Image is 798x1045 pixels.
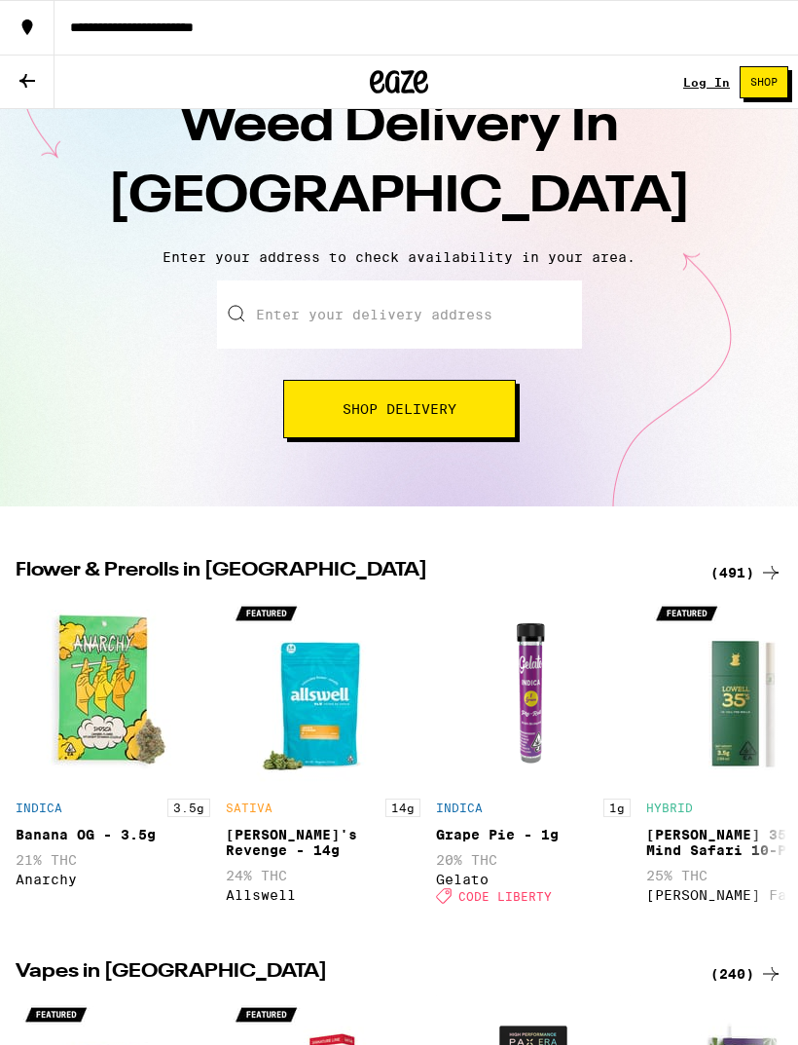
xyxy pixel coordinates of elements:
[16,872,210,887] div: Anarchy
[226,594,420,914] div: Open page for Jack's Revenge - 14g from Allswell
[226,868,420,883] p: 24% THC
[58,92,740,234] h1: Weed Delivery In
[16,802,62,814] p: INDICA
[19,249,779,265] p: Enter your address to check availability in your area.
[436,852,631,868] p: 20% THC
[12,14,140,29] span: Hi. Need any help?
[343,402,456,416] span: Shop Delivery
[16,852,210,868] p: 21% THC
[603,799,631,817] p: 1g
[226,827,420,858] div: [PERSON_NAME]'s Revenge - 14g
[436,802,483,814] p: INDICA
[283,380,516,438] button: Shop Delivery
[16,561,687,584] h2: Flower & Prerolls in [GEOGRAPHIC_DATA]
[436,594,631,789] img: Gelato - Grape Pie - 1g
[108,172,691,223] span: [GEOGRAPHIC_DATA]
[385,799,420,817] p: 14g
[750,77,778,88] span: Shop
[458,889,552,902] span: CODE LIBERTY
[226,802,272,814] p: SATIVA
[167,799,210,817] p: 3.5g
[16,962,687,986] h2: Vapes in [GEOGRAPHIC_DATA]
[740,66,788,98] button: Shop
[16,594,210,789] img: Anarchy - Banana OG - 3.5g
[683,76,730,89] a: Log In
[710,962,782,986] a: (240)
[16,594,210,914] div: Open page for Banana OG - 3.5g from Anarchy
[710,561,782,584] a: (491)
[226,594,420,789] img: Allswell - Jack's Revenge - 14g
[436,827,631,842] div: Grape Pie - 1g
[217,280,582,349] input: Enter your delivery address
[16,827,210,842] div: Banana OG - 3.5g
[436,872,631,887] div: Gelato
[226,887,420,903] div: Allswell
[646,802,693,814] p: HYBRID
[730,66,798,98] a: Shop
[436,594,631,914] div: Open page for Grape Pie - 1g from Gelato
